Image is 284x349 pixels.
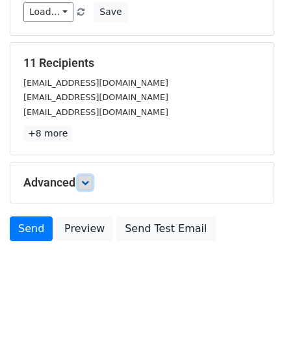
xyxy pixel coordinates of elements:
a: Send Test Email [116,216,215,241]
a: Preview [56,216,113,241]
iframe: Chat Widget [219,287,284,349]
h5: Advanced [23,175,261,190]
a: Load... [23,2,73,22]
button: Save [94,2,127,22]
small: [EMAIL_ADDRESS][DOMAIN_NAME] [23,92,168,102]
a: Send [10,216,53,241]
a: +8 more [23,125,72,142]
h5: 11 Recipients [23,56,261,70]
small: [EMAIL_ADDRESS][DOMAIN_NAME] [23,107,168,117]
small: [EMAIL_ADDRESS][DOMAIN_NAME] [23,78,168,88]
